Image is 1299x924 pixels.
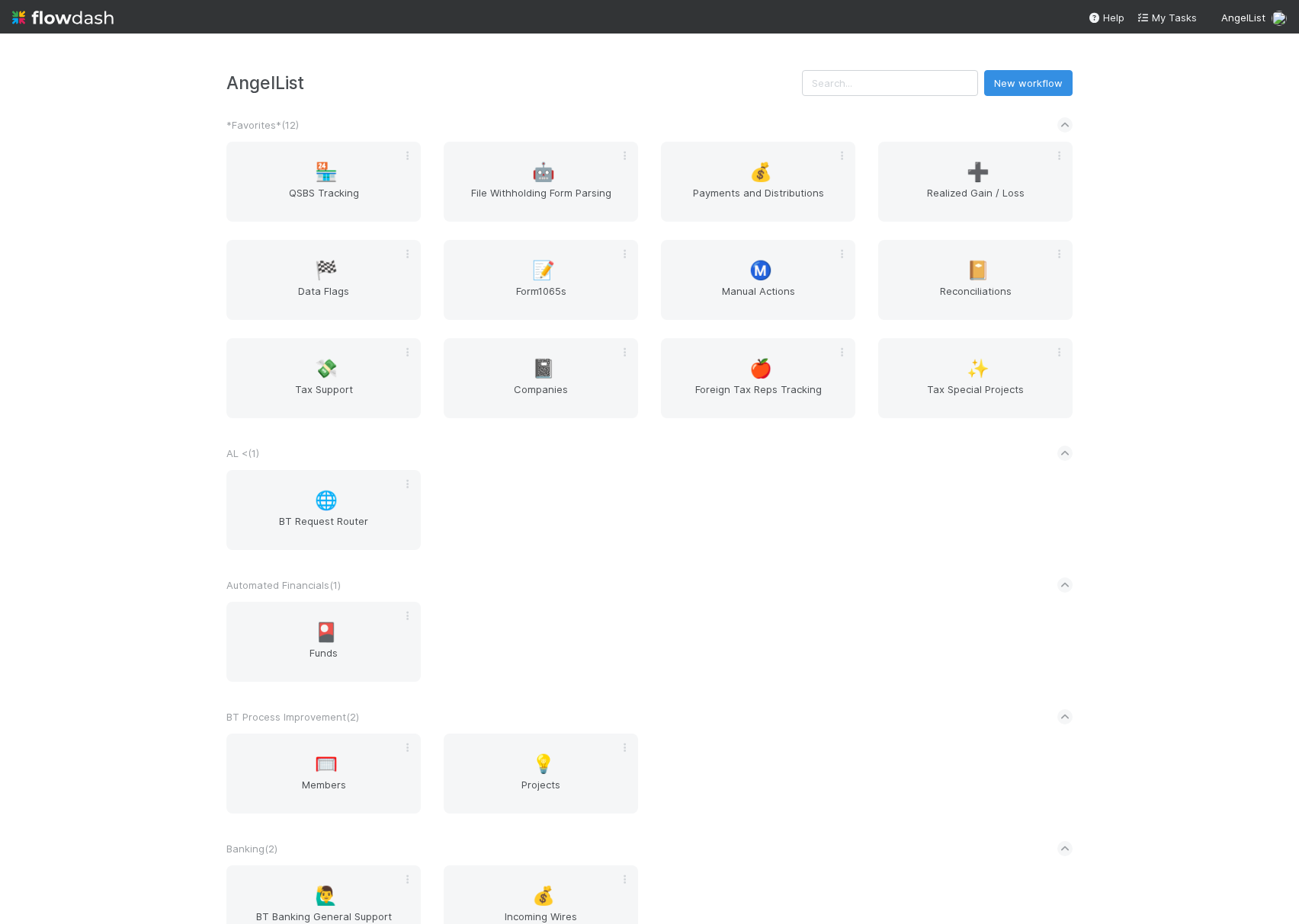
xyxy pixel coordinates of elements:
a: 📔Reconciliations [878,240,1073,320]
div: Help [1088,10,1124,25]
span: AngelList [1221,11,1265,24]
span: 📔 [967,261,989,280]
span: *Favorites* ( 12 ) [226,119,299,131]
span: Form1065s [450,283,632,314]
a: 📓Companies [444,338,638,418]
span: 💰 [749,162,772,182]
button: New workflow [984,70,1073,96]
span: Reconciliations [884,283,1066,314]
a: My Tasks [1137,10,1197,25]
a: 🏁Data Flags [226,240,421,320]
span: File Withholding Form Parsing [450,185,632,216]
span: Banking ( 2 ) [226,842,277,855]
a: 🏪QSBS Tracking [226,142,421,222]
span: 📓 [532,359,555,379]
a: 🌐BT Request Router [226,470,421,550]
span: 💰 [532,886,555,906]
a: ✨Tax Special Projects [878,338,1073,418]
input: Search... [802,70,978,96]
span: Funds [233,645,415,676]
span: Members [233,777,415,807]
a: 💸Tax Support [226,338,421,418]
span: ✨ [967,359,989,379]
a: 🤖File Withholding Form Parsing [444,142,638,222]
img: avatar_711f55b7-5a46-40da-996f-bc93b6b86381.png [1272,11,1287,26]
span: My Tasks [1137,11,1197,24]
a: 🥅Members [226,734,421,814]
a: 💰Payments and Distributions [661,142,855,222]
h3: AngelList [226,72,802,93]
span: 🥅 [315,754,338,774]
span: BT Process Improvement ( 2 ) [226,711,359,723]
span: Tax Support [233,382,415,412]
span: 🌐 [315,491,338,510]
span: Projects [450,777,632,807]
span: Data Flags [233,283,415,314]
a: Ⓜ️Manual Actions [661,240,855,320]
span: BT Request Router [233,513,415,544]
span: Companies [450,382,632,412]
a: 📝Form1065s [444,240,638,320]
span: Realized Gain / Loss [884,185,1066,216]
span: 🏁 [315,261,338,280]
span: Manual Actions [667,283,849,314]
span: 🤖 [532,162,555,182]
span: 🎴 [315,622,338,642]
span: Tax Special Projects [884,382,1066,412]
span: 🙋‍♂️ [315,886,338,906]
span: 🏪 [315,162,338,182]
span: Automated Financials ( 1 ) [226,579,341,591]
span: 🍎 [749,359,772,379]
span: ➕ [967,162,989,182]
span: 💸 [315,359,338,379]
span: Payments and Distributions [667,185,849,216]
img: logo-inverted-e16ddd16eac7371096b0.svg [12,5,114,30]
span: Foreign Tax Reps Tracking [667,382,849,412]
a: ➕Realized Gain / Loss [878,142,1073,222]
a: 🎴Funds [226,602,421,682]
span: 📝 [532,261,555,280]
span: Ⓜ️ [749,261,772,280]
a: 💡Projects [444,734,638,814]
a: 🍎Foreign Tax Reps Tracking [661,338,855,418]
span: QSBS Tracking [233,185,415,216]
span: AL < ( 1 ) [226,447,259,459]
span: 💡 [532,754,555,774]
